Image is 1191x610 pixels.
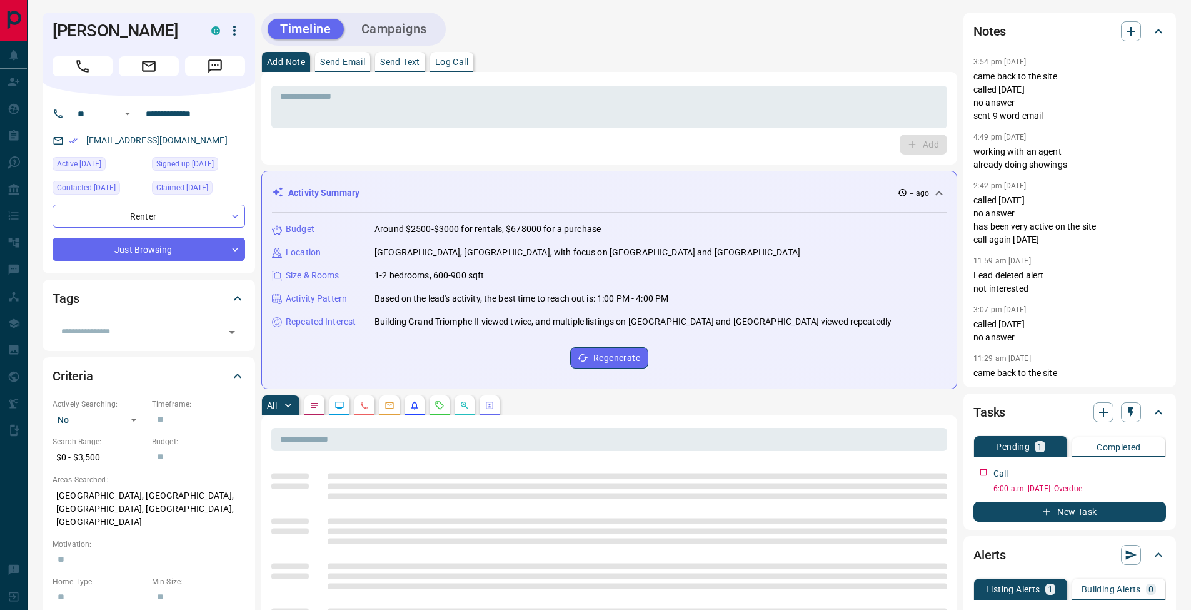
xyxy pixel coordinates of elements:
[286,315,356,328] p: Repeated Interest
[53,366,93,386] h2: Criteria
[286,246,321,259] p: Location
[53,238,245,261] div: Just Browsing
[973,305,1027,314] p: 3:07 pm [DATE]
[152,436,245,447] p: Budget:
[973,318,1166,344] p: called [DATE] no answer
[152,576,245,587] p: Min Size:
[973,181,1027,190] p: 2:42 pm [DATE]
[53,399,146,410] p: Actively Searching:
[211,26,220,35] div: condos.ca
[320,58,365,66] p: Send Email
[69,136,78,145] svg: Email Verified
[53,447,146,468] p: $0 - $3,500
[53,474,245,485] p: Areas Searched:
[359,400,369,410] svg: Calls
[53,283,245,313] div: Tags
[286,223,314,236] p: Budget
[53,288,79,308] h2: Tags
[973,21,1006,41] h2: Notes
[973,502,1166,522] button: New Task
[1048,585,1053,594] p: 1
[286,269,339,282] p: Size & Rooms
[973,540,1166,570] div: Alerts
[973,58,1027,66] p: 3:54 pm [DATE]
[374,315,892,328] p: Building Grand Triomphe II viewed twice, and multiple listings on [GEOGRAPHIC_DATA] and [GEOGRAPH...
[152,399,245,410] p: Timeframe:
[973,397,1166,427] div: Tasks
[1037,442,1042,451] p: 1
[973,367,1166,432] p: came back to the site called [DATE] no answer set up alert sent text
[309,400,319,410] svg: Notes
[993,467,1008,480] p: Call
[53,485,245,532] p: [GEOGRAPHIC_DATA], [GEOGRAPHIC_DATA], [GEOGRAPHIC_DATA], [GEOGRAPHIC_DATA], [GEOGRAPHIC_DATA]
[53,410,146,430] div: No
[910,188,929,199] p: -- ago
[973,354,1031,363] p: 11:29 am [DATE]
[996,442,1030,451] p: Pending
[152,157,245,175] div: Wed Mar 02 2022
[993,483,1166,494] p: 6:00 a.m. [DATE] - Overdue
[410,400,420,410] svg: Listing Alerts
[272,181,947,205] div: Activity Summary-- ago
[267,58,305,66] p: Add Note
[156,181,208,194] span: Claimed [DATE]
[1082,585,1141,594] p: Building Alerts
[460,400,470,410] svg: Opportunities
[973,545,1006,565] h2: Alerts
[53,361,245,391] div: Criteria
[570,347,648,369] button: Regenerate
[973,269,1166,295] p: Lead deleted alert not interested
[185,56,245,76] span: Message
[156,158,214,170] span: Signed up [DATE]
[435,400,445,410] svg: Requests
[384,400,394,410] svg: Emails
[53,157,146,175] div: Sat Sep 06 2025
[53,56,113,76] span: Call
[268,19,344,39] button: Timeline
[973,70,1166,123] p: came back to the site called [DATE] no answer sent 9 word email
[1148,585,1153,594] p: 0
[986,585,1040,594] p: Listing Alerts
[57,181,116,194] span: Contacted [DATE]
[973,145,1166,171] p: working with an agent already doing showings
[53,21,193,41] h1: [PERSON_NAME]
[57,158,101,170] span: Active [DATE]
[485,400,495,410] svg: Agent Actions
[435,58,468,66] p: Log Call
[374,269,484,282] p: 1-2 bedrooms, 600-900 sqft
[1097,443,1141,452] p: Completed
[374,246,800,259] p: [GEOGRAPHIC_DATA], [GEOGRAPHIC_DATA], with focus on [GEOGRAPHIC_DATA] and [GEOGRAPHIC_DATA]
[223,323,241,341] button: Open
[973,16,1166,46] div: Notes
[53,539,245,550] p: Motivation:
[973,257,1031,265] p: 11:59 am [DATE]
[152,181,245,198] div: Wed Nov 23 2022
[288,186,359,200] p: Activity Summary
[53,205,245,228] div: Renter
[349,19,440,39] button: Campaigns
[973,194,1166,247] p: called [DATE] no answer has been very active on the site call again [DATE]
[120,106,135,121] button: Open
[973,402,1005,422] h2: Tasks
[286,292,347,305] p: Activity Pattern
[380,58,420,66] p: Send Text
[374,223,601,236] p: Around $2500-$3000 for rentals, $678000 for a purchase
[267,401,277,410] p: All
[53,576,146,587] p: Home Type:
[86,135,228,145] a: [EMAIL_ADDRESS][DOMAIN_NAME]
[334,400,344,410] svg: Lead Browsing Activity
[374,292,668,305] p: Based on the lead's activity, the best time to reach out is: 1:00 PM - 4:00 PM
[119,56,179,76] span: Email
[973,133,1027,141] p: 4:49 pm [DATE]
[53,181,146,198] div: Wed Sep 10 2025
[53,436,146,447] p: Search Range:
